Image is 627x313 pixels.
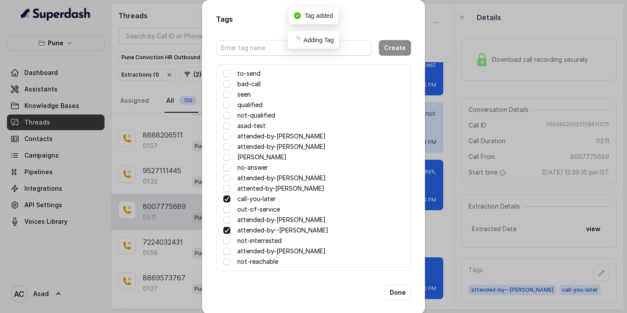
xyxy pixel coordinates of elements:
[293,36,300,44] span: loading
[237,183,324,194] label: attented-by-[PERSON_NAME]
[303,37,334,44] span: Adding Tag
[237,246,326,256] label: attended-by-[PERSON_NAME]
[237,194,276,204] label: call-you-later
[384,285,411,300] button: Done
[237,236,282,246] label: not-interrested
[216,40,372,56] input: Enter tag name
[379,40,411,56] button: Create
[237,110,275,121] label: not-qualified
[237,141,326,152] label: attended-by-[PERSON_NAME]
[237,79,261,89] label: bad-call
[237,152,287,162] label: [PERSON_NAME]
[237,204,280,215] label: out-of-service
[237,173,326,183] label: attended-by-[PERSON_NAME]
[237,225,328,236] label: attended-by--[PERSON_NAME]
[237,89,251,100] label: seen
[304,12,333,19] span: Tag added
[237,121,266,131] label: asad-test
[237,162,268,173] label: no-answer
[216,14,411,24] h2: Tags
[294,12,301,19] span: check-circle
[237,256,278,267] label: not-reachable
[237,215,326,225] label: attended-by-[PERSON_NAME]
[237,68,260,79] label: to-send
[237,131,326,141] label: attended-by-[PERSON_NAME]
[237,100,263,110] label: qualified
